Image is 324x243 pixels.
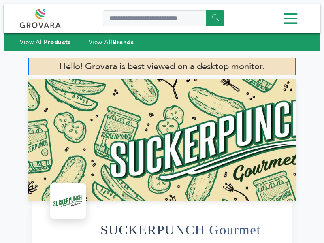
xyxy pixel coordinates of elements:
img: SUCKERPUNCH Gourmet Logo [52,185,84,217]
p: Hello! Grovara is best viewed on a desktop monitor. [28,58,296,75]
input: Search a product or brand... [103,10,224,26]
div: Menu [20,9,304,29]
a: View AllBrands [89,38,134,46]
strong: Products [44,38,70,46]
a: View AllProducts [20,38,71,46]
strong: Brands [113,38,134,46]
